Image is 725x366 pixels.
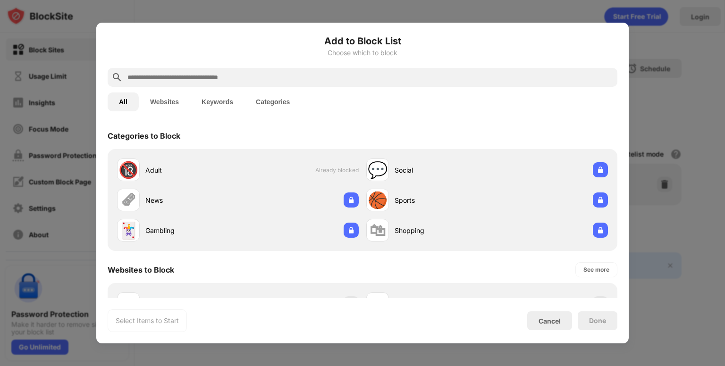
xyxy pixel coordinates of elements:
div: Shopping [395,225,487,235]
button: Websites [139,92,190,111]
div: Adult [145,165,238,175]
img: search.svg [111,72,123,83]
div: See more [583,265,609,274]
div: 🃏 [118,221,138,240]
span: Already blocked [315,166,359,174]
div: News [145,195,238,205]
div: Websites to Block [108,265,174,274]
h6: Add to Block List [108,34,617,48]
div: 🛍 [370,221,386,240]
div: Choose which to block [108,49,617,57]
div: Gambling [145,225,238,235]
button: Categories [244,92,301,111]
div: Done [589,317,606,324]
div: 🔞 [118,160,138,180]
div: 💬 [368,160,388,180]
button: Keywords [190,92,244,111]
div: 🗞 [120,191,136,210]
div: Categories to Block [108,131,180,141]
div: Select Items to Start [116,316,179,325]
div: Sports [395,195,487,205]
div: Social [395,165,487,175]
div: Cancel [539,317,561,325]
button: All [108,92,139,111]
div: 🏀 [368,191,388,210]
